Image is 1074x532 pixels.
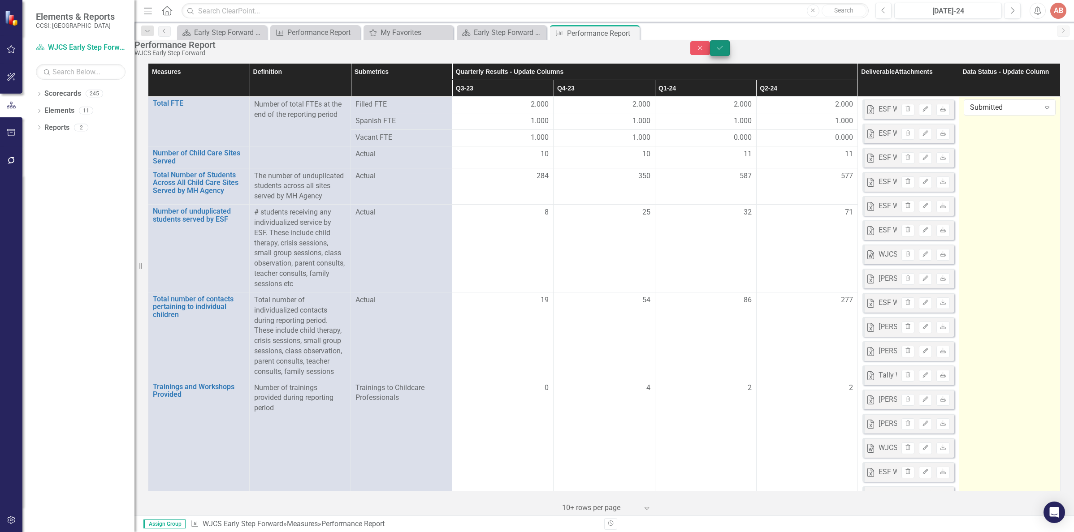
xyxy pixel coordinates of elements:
[879,249,999,260] div: WJCS ESF Narrative for Q1 2025.docx
[879,177,1054,187] div: ESF WJCS 2025 [PERSON_NAME] Template [DATE].xlsx
[531,116,549,126] span: 1.000
[190,519,598,529] div: » »
[541,295,549,305] span: 19
[642,149,650,159] span: 10
[143,519,186,528] span: Assign Group
[153,149,245,165] a: Number of Child Care Sites Served
[646,383,650,393] span: 4
[36,43,126,53] a: WJCS Early Step Forward
[134,40,672,50] div: Performance Report
[879,274,1009,284] div: [PERSON_NAME] ESF Quarterly 2025.xlsx
[36,64,126,80] input: Search Below...
[734,133,752,143] span: 0.000
[355,133,447,143] span: Vacant FTE
[744,207,752,218] span: 32
[153,99,245,107] a: Total FTE
[879,298,1026,308] div: ESF WJCS 2024 Q4+Annual MASTERLIST.xlsx
[36,22,115,29] small: CCSI: [GEOGRAPHIC_DATA]
[254,383,346,414] p: Number of trainings provided during reporting period
[194,27,264,38] div: Early Step Forward Landing Page
[366,27,451,38] a: My Favorites
[638,171,650,181] span: 350
[531,99,549,110] span: 2.000
[748,383,752,393] span: 2
[879,395,1021,405] div: [PERSON_NAME] ESF Quarterly v4.15.24.xlsx
[287,27,358,38] div: Performance Report
[835,99,853,110] span: 2.000
[86,90,103,98] div: 245
[134,50,672,56] div: WJCS Early Step Forward
[849,383,853,393] span: 2
[845,207,853,218] span: 71
[355,116,447,126] span: Spanish FTE
[355,295,447,305] span: Actual
[537,171,549,181] span: 284
[153,383,245,399] a: Trainings and Workshops Provided
[879,467,981,477] div: ESF WJCS Q3 mASTERLIST.xlsx
[153,207,245,223] a: Number of unduplicated students served by ESF
[897,6,999,17] div: [DATE]-24
[879,370,1026,381] div: Tally WJCS ESF Quarterly [DATE] v1.22.24.xlsx
[153,295,245,319] a: Total number of contacts pertaining to individual children
[355,207,447,218] span: Actual
[734,116,752,126] span: 1.000
[845,149,853,159] span: 11
[36,11,115,22] span: Elements & Reports
[879,346,1035,356] div: [PERSON_NAME] WJCS ESF Quarterly [DATE].xlsx
[734,99,752,110] span: 2.000
[835,133,853,143] span: 0.000
[894,3,1002,19] button: [DATE]-24
[79,107,93,115] div: 11
[545,207,549,218] span: 8
[841,295,853,305] span: 277
[355,149,447,159] span: Actual
[879,201,1016,211] div: ESF WJCS 2025 Tally Template [DATE].xlsx
[44,106,74,116] a: Elements
[841,171,853,181] span: 577
[474,27,544,38] div: Early Step Forward Landing Page
[744,149,752,159] span: 11
[153,171,245,195] a: Total Number of Students Across All Child Care Sites Served by MH Agency
[381,27,451,38] div: My Favorites
[1044,502,1065,523] div: Open Intercom Messenger
[879,322,1021,332] div: [PERSON_NAME] ESF Quarterly v4.15.24.xlsx
[355,171,447,181] span: Actual
[355,383,447,403] span: Trainings to Childcare Professionals
[182,3,868,19] input: Search ClearPoint...
[632,116,650,126] span: 1.000
[632,133,650,143] span: 1.000
[203,519,283,528] a: WJCS Early Step Forward
[254,207,346,289] p: # students receiving any individualized service by ESF. These include child therapy, crisis sessi...
[879,129,1054,139] div: ESF WJCS 2025 [PERSON_NAME] Template [DATE].xlsx
[567,28,637,39] div: Performance Report
[287,519,318,528] a: Measures
[970,103,1040,113] div: Submitted
[834,7,853,14] span: Search
[879,153,1021,163] div: ESF WJCS 2025 Ryann Template [DATE].xlsx
[879,419,1001,429] div: [PERSON_NAME] ESF Quarterly v4.xlsx
[44,123,69,133] a: Reports
[254,99,346,120] div: Number of total FTEs at the end of the reporting period
[273,27,358,38] a: Performance Report
[744,295,752,305] span: 86
[879,225,1054,236] div: ESF WJCS 2025 [PERSON_NAME] Template [DATE].xlsx
[355,99,447,110] span: Filled FTE
[642,207,650,218] span: 25
[321,519,385,528] div: Performance Report
[879,104,1016,115] div: ESF WJCS 2025 RivkaTemplate [DATE].xlsx
[254,295,346,377] p: Total number of individualized contacts during reporting period. These include child therapy, cri...
[4,10,20,26] img: ClearPoint Strategy
[632,99,650,110] span: 2.000
[179,27,264,38] a: Early Step Forward Landing Page
[74,124,88,131] div: 2
[541,149,549,159] span: 10
[740,171,752,181] span: 587
[459,27,544,38] a: Early Step Forward Landing Page
[531,133,549,143] span: 1.000
[642,295,650,305] span: 54
[1050,3,1066,19] button: AB
[254,171,346,202] p: The number of unduplicated students across all sites served by MH Agency
[822,4,866,17] button: Search
[44,89,81,99] a: Scorecards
